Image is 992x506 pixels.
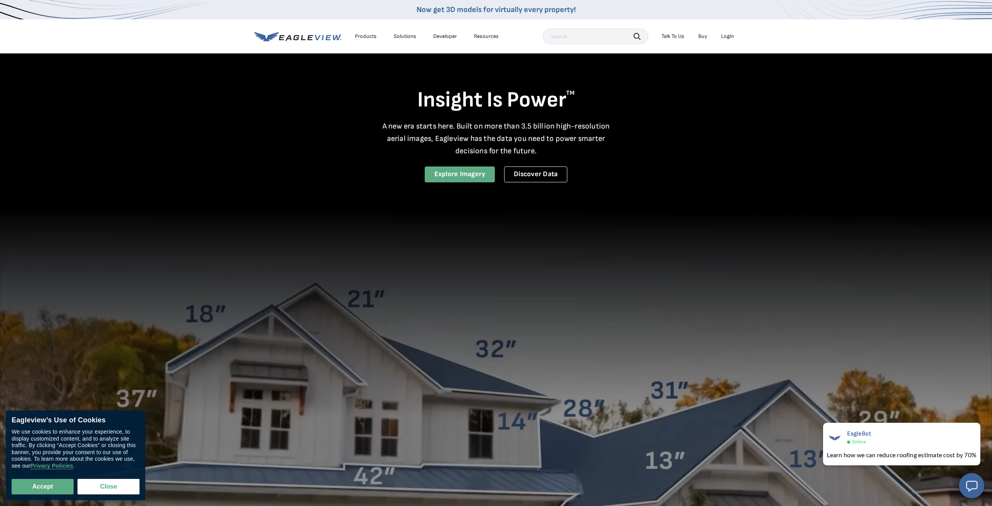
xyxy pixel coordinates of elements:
[827,430,842,446] img: EagleBot
[377,120,615,157] p: A new era starts here. Built on more than 3.5 billion high-resolution aerial images, Eagleview ha...
[417,5,576,14] a: Now get 3D models for virtually every property!
[425,166,495,182] a: Explore Imagery
[394,33,416,40] div: Solutions
[12,416,139,425] div: Eagleview’s Use of Cookies
[474,33,499,40] div: Resources
[254,87,738,114] h1: Insight Is Power
[698,33,707,40] a: Buy
[959,473,984,498] button: Open chat window
[543,29,648,44] input: Search
[12,479,74,494] button: Accept
[30,463,73,469] a: Privacy Policies
[504,166,567,182] a: Discover Data
[433,33,457,40] a: Developer
[12,429,139,469] div: We use cookies to enhance your experience, to display customized content, and to analyze site tra...
[77,479,139,494] button: Close
[847,430,871,437] span: EagleBot
[827,450,976,460] div: Learn how we can reduce roofing estimate cost by 70%
[355,33,377,40] div: Products
[721,33,734,40] div: Login
[661,33,684,40] div: Talk To Us
[852,439,866,445] span: Online
[566,89,575,97] sup: TM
